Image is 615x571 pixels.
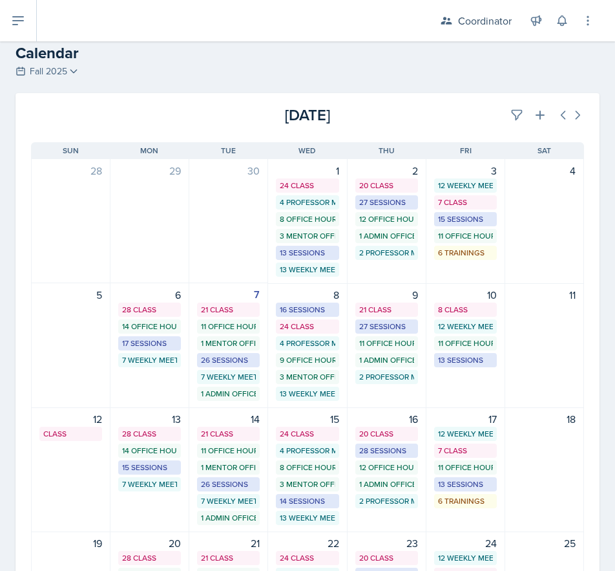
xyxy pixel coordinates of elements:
div: 9 [355,287,418,303]
div: 13 [118,411,181,427]
div: 12 Weekly Meetings [438,180,493,191]
div: 28 Class [122,428,177,440]
div: 11 Office Hours [201,445,256,457]
div: 9 Office Hours [280,354,335,366]
div: 14 Office Hours [122,321,177,332]
span: Tue [221,145,236,156]
div: 11 Office Hours [438,338,493,349]
div: 4 Professor Meetings [280,197,335,208]
span: Thu [379,145,395,156]
div: 28 Sessions [359,445,414,457]
div: 24 Class [280,552,335,564]
div: 1 Admin Office Hour [359,354,414,366]
div: 17 [434,411,497,427]
div: 12 Office Hours [359,213,414,225]
div: 26 Sessions [201,354,256,366]
div: 2 Professor Meetings [359,371,414,383]
div: 4 [513,163,576,178]
div: 1 Mentor Office Hour [201,338,256,349]
div: 20 Class [359,428,414,440]
div: 16 Sessions [280,304,335,316]
div: Coordinator [458,13,512,28]
div: 22 [276,535,339,551]
div: 12 Office Hours [359,462,414,473]
div: 7 Weekly Meetings [201,371,256,383]
div: 26 Sessions [201,479,256,490]
div: 14 Office Hours [122,445,177,457]
div: 7 Weekly Meetings [201,495,256,507]
div: 21 Class [201,304,256,316]
div: 14 [197,411,260,427]
div: 21 Class [359,304,414,316]
div: 24 [434,535,497,551]
span: Sun [63,145,79,156]
div: 10 [434,287,497,303]
div: 14 Sessions [280,495,335,507]
div: 8 [276,287,339,303]
div: 28 Class [122,304,177,316]
div: 6 [118,287,181,303]
div: 15 Sessions [438,213,493,225]
span: Wed [298,145,316,156]
span: Sat [537,145,551,156]
div: 13 Weekly Meetings [280,512,335,524]
div: 1 Admin Office Hour [201,512,256,524]
div: 7 Class [438,445,493,457]
div: 2 Professor Meetings [359,495,414,507]
div: 27 Sessions [359,321,414,332]
div: 21 Class [201,552,256,564]
div: 13 Weekly Meetings [280,264,335,275]
div: 28 [39,163,102,178]
div: 8 Office Hours [280,213,335,225]
div: 2 [355,163,418,178]
div: 8 Class [438,304,493,316]
span: Fall 2025 [30,65,67,78]
span: Fri [460,145,472,156]
div: 3 [434,163,497,178]
div: 3 Mentor Office Hours [280,230,335,242]
div: 23 [355,535,418,551]
div: 1 Admin Office Hour [359,230,414,242]
div: 12 Weekly Meetings [438,552,493,564]
div: 5 [39,287,102,303]
div: 6 Trainings [438,247,493,259]
div: 8 Office Hours [280,462,335,473]
div: 12 [39,411,102,427]
div: 15 Sessions [122,462,177,473]
div: 4 Professor Meetings [280,338,335,349]
div: 1 Admin Office Hour [359,479,414,490]
div: 7 Weekly Meetings [122,479,177,490]
div: 3 Mentor Office Hours [280,479,335,490]
div: [DATE] [215,103,399,127]
div: 3 Mentor Office Hours [280,371,335,383]
div: 13 Sessions [438,479,493,490]
div: Class [43,428,98,440]
div: 6 Trainings [438,495,493,507]
div: 11 [513,287,576,303]
div: 11 Office Hours [359,338,414,349]
div: 11 Office Hours [438,230,493,242]
div: 15 [276,411,339,427]
div: 24 Class [280,428,335,440]
span: Mon [140,145,158,156]
div: 19 [39,535,102,551]
div: 21 Class [201,428,256,440]
div: 29 [118,163,181,178]
div: 18 [513,411,576,427]
div: 13 Sessions [438,354,493,366]
div: 11 Office Hours [201,321,256,332]
div: 2 Professor Meetings [359,247,414,259]
div: 12 Weekly Meetings [438,321,493,332]
div: 13 Weekly Meetings [280,388,335,400]
div: 30 [197,163,260,178]
h2: Calendar [16,41,599,65]
div: 20 [118,535,181,551]
div: 17 Sessions [122,338,177,349]
div: 1 Admin Office Hour [201,388,256,400]
div: 27 Sessions [359,197,414,208]
div: 20 Class [359,180,414,191]
div: 1 Mentor Office Hour [201,462,256,473]
div: 13 Sessions [280,247,335,259]
div: 11 Office Hours [438,462,493,473]
div: 1 [276,163,339,178]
